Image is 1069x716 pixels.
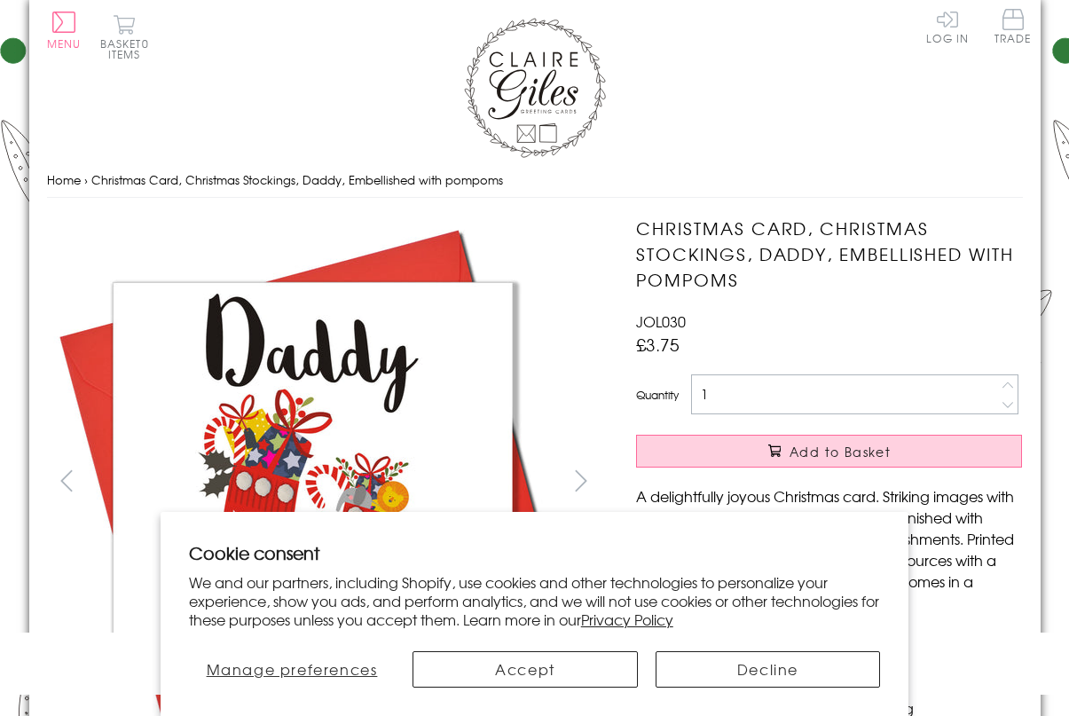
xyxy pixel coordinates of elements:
[656,651,881,688] button: Decline
[47,171,81,188] a: Home
[790,443,891,460] span: Add to Basket
[994,9,1032,47] a: Trade
[636,485,1022,613] p: A delightfully joyous Christmas card. Striking images with contemporary bold colours, and hand fi...
[108,35,149,62] span: 0 items
[207,658,378,680] span: Manage preferences
[47,162,1023,199] nav: breadcrumbs
[91,171,503,188] span: Christmas Card, Christmas Stockings, Daddy, Embellished with pompoms
[581,609,673,630] a: Privacy Policy
[636,435,1022,468] button: Add to Basket
[84,171,88,188] span: ›
[561,460,601,500] button: next
[189,573,881,628] p: We and our partners, including Shopify, use cookies and other technologies to personalize your ex...
[464,18,606,158] img: Claire Giles Greetings Cards
[636,387,679,403] label: Quantity
[47,12,82,49] button: Menu
[47,460,87,500] button: prev
[189,651,396,688] button: Manage preferences
[100,14,149,59] button: Basket0 items
[636,332,680,357] span: £3.75
[189,540,881,565] h2: Cookie consent
[926,9,969,43] a: Log In
[636,216,1022,292] h1: Christmas Card, Christmas Stockings, Daddy, Embellished with pompoms
[994,9,1032,43] span: Trade
[413,651,638,688] button: Accept
[47,35,82,51] span: Menu
[636,311,686,332] span: JOL030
